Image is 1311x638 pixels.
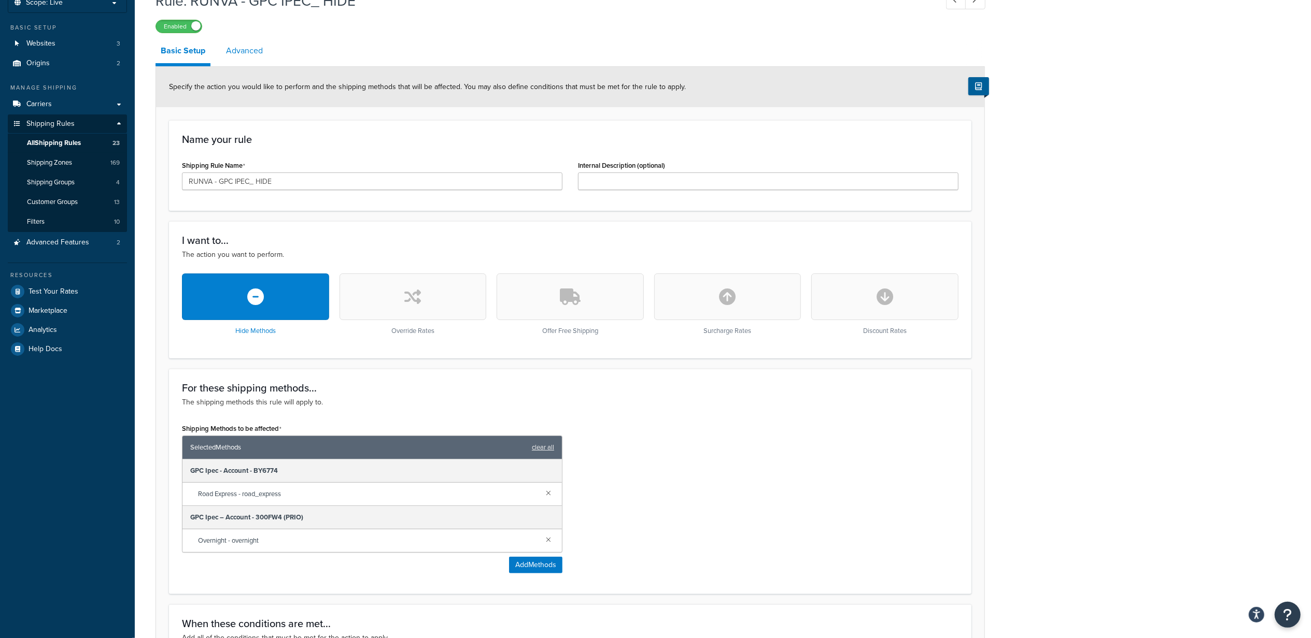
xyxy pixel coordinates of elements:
[27,158,72,167] span: Shipping Zones
[811,273,958,335] div: Discount Rates
[8,340,127,358] a: Help Docs
[8,321,127,339] a: Analytics
[117,59,120,68] span: 2
[497,273,644,335] div: Offer Free Shipping
[509,557,562,573] button: AddMethods
[117,238,120,247] span: 2
[8,83,127,92] div: Manage Shipping
[340,273,487,335] div: Override Rates
[8,23,127,32] div: Basic Setup
[27,178,75,187] span: Shipping Groups
[114,218,120,226] span: 10
[8,271,127,280] div: Resources
[8,212,127,231] li: Filters
[578,162,665,169] label: Internal Description (optional)
[8,34,127,53] li: Websites
[182,235,958,246] h3: I want to...
[8,212,127,231] a: Filters10
[8,233,127,252] a: Advanced Features2
[190,440,527,455] span: Selected Methods
[110,158,120,167] span: 169
[8,153,127,172] li: Shipping Zones
[968,77,989,95] button: Show Help Docs
[156,20,202,33] label: Enabled
[27,218,45,226] span: Filters
[29,307,67,315] span: Marketplace
[29,287,78,296] span: Test Your Rates
[8,193,127,212] li: Customer Groups
[8,233,127,252] li: Advanced Features
[29,345,62,354] span: Help Docs
[532,440,554,455] a: clear all
[182,382,958,394] h3: For these shipping methods...
[169,81,686,92] span: Specify the action you would like to perform and the shipping methods that will be affected. You ...
[182,618,958,629] h3: When these conditions are met...
[112,139,120,148] span: 23
[8,134,127,153] a: AllShipping Rules23
[182,162,245,170] label: Shipping Rule Name
[182,397,958,408] p: The shipping methods this rule will apply to.
[182,459,562,483] div: GPC Ipec - Account - BY6774
[8,173,127,192] a: Shipping Groups4
[8,193,127,212] a: Customer Groups13
[26,120,75,128] span: Shipping Rules
[26,39,55,48] span: Websites
[182,134,958,145] h3: Name your rule
[117,39,120,48] span: 3
[26,59,50,68] span: Origins
[182,273,329,335] div: Hide Methods
[27,139,81,148] span: All Shipping Rules
[182,249,958,260] p: The action you want to perform.
[221,38,268,63] a: Advanced
[8,301,127,320] a: Marketplace
[8,34,127,53] a: Websites3
[8,114,127,233] li: Shipping Rules
[8,153,127,172] a: Shipping Zones169
[8,173,127,192] li: Shipping Groups
[198,487,538,501] span: Road Express - road_express
[8,95,127,114] a: Carriers
[8,114,127,134] a: Shipping Rules
[29,326,57,335] span: Analytics
[8,54,127,73] li: Origins
[114,198,120,207] span: 13
[182,425,281,433] label: Shipping Methods to be affected
[26,100,52,109] span: Carriers
[26,238,89,247] span: Advanced Features
[8,282,127,301] a: Test Your Rates
[8,54,127,73] a: Origins2
[156,38,210,66] a: Basic Setup
[27,198,78,207] span: Customer Groups
[1275,602,1301,628] button: Open Resource Center
[654,273,801,335] div: Surcharge Rates
[116,178,120,187] span: 4
[182,506,562,529] div: GPC Ipec – Account - 300FW4 (PRIO)
[198,533,538,548] span: Overnight - overnight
